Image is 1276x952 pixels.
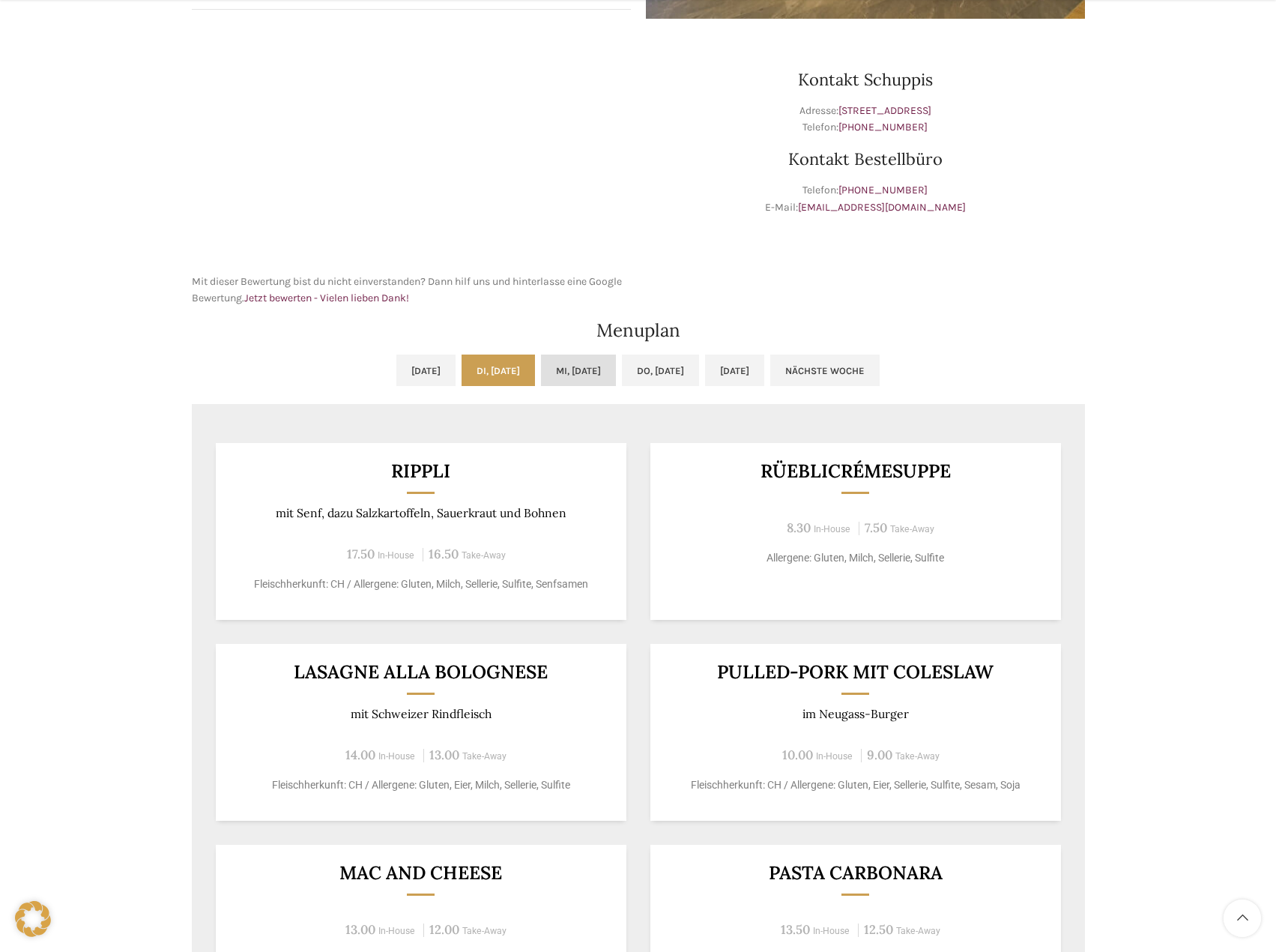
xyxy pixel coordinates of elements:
[668,864,1042,882] h3: Pasta Carbonara
[345,921,375,938] span: 13.00
[646,151,1085,167] h3: Kontakt Bestellbüro
[378,751,415,762] span: In-House
[770,355,880,386] a: Nächste Woche
[668,777,1042,793] p: Fleischherkunft: CH / Allergene: Gluten, Eier, Sellerie, Sulfite, Sesam, Soja
[838,184,928,196] a: [PHONE_NUMBER]
[787,519,811,536] span: 8.30
[646,182,1085,216] p: Telefon: E-Mail:
[646,71,1085,88] h3: Kontakt Schuppis
[668,663,1042,681] h3: Pulled-Pork mit Coleslaw
[396,355,456,386] a: [DATE]
[668,707,1042,721] p: im Neugass-Burger
[378,926,415,936] span: In-House
[864,921,893,938] span: 12.50
[234,576,608,592] p: Fleischherkunft: CH / Allergene: Gluten, Milch, Sellerie, Sulfite, Senfsamen
[813,926,850,936] span: In-House
[896,926,940,936] span: Take-Away
[234,506,608,520] p: mit Senf, dazu Salzkartoffeln, Sauerkraut und Bohnen
[1224,900,1261,937] a: Scroll to top button
[867,747,892,763] span: 9.00
[347,546,375,562] span: 17.50
[782,747,813,763] span: 10.00
[234,462,608,480] h3: Rippli
[890,524,934,534] span: Take-Away
[234,777,608,793] p: Fleischherkunft: CH / Allergene: Gluten, Eier, Milch, Sellerie, Sulfite
[462,355,535,386] a: Di, [DATE]
[668,462,1042,480] h3: Rüeblicrémesuppe
[462,751,507,762] span: Take-Away
[462,550,506,561] span: Take-Away
[541,355,616,386] a: Mi, [DATE]
[234,864,608,882] h3: Mac and Cheese
[646,103,1085,136] p: Adresse: Telefon:
[378,550,414,561] span: In-House
[429,546,459,562] span: 16.50
[345,747,375,763] span: 14.00
[429,747,459,763] span: 13.00
[798,201,966,214] a: [EMAIL_ADDRESS][DOMAIN_NAME]
[865,519,887,536] span: 7.50
[838,104,931,117] a: [STREET_ADDRESS]
[705,355,764,386] a: [DATE]
[192,34,631,259] iframe: schwyter schuppis
[429,921,459,938] span: 12.00
[838,121,928,133] a: [PHONE_NUMBER]
[234,663,608,681] h3: LASAGNE ALLA BOLOGNESE
[462,926,507,936] span: Take-Away
[192,322,1085,340] h2: Menuplan
[781,921,810,938] span: 13.50
[816,751,853,762] span: In-House
[895,751,940,762] span: Take-Away
[668,550,1042,566] p: Allergene: Gluten, Milch, Sellerie, Sulfite
[192,274,631,307] p: Mit dieser Bewertung bist du nicht einverstanden? Dann hilf uns und hinterlasse eine Google Bewer...
[622,355,699,386] a: Do, [DATE]
[234,707,608,721] p: mit Schweizer Rindfleisch
[814,524,850,534] span: In-House
[244,292,409,304] a: Jetzt bewerten - Vielen lieben Dank!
